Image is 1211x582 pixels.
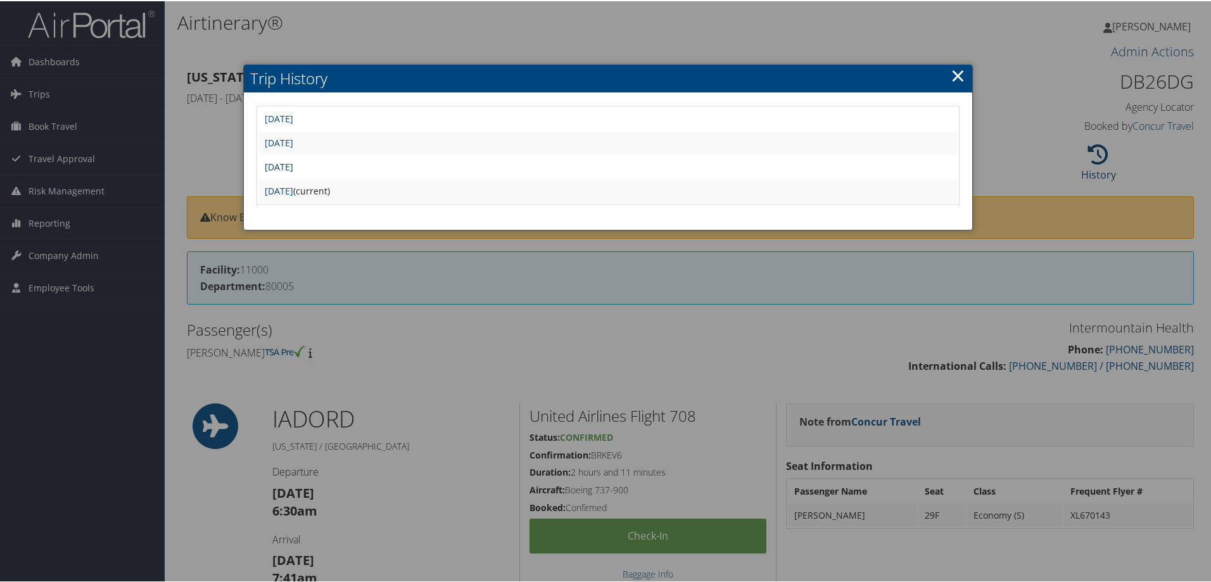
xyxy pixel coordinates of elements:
a: [DATE] [265,184,293,196]
td: (current) [258,179,958,201]
a: × [951,61,965,87]
a: [DATE] [265,160,293,172]
a: [DATE] [265,136,293,148]
h2: Trip History [244,63,972,91]
a: [DATE] [265,111,293,123]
